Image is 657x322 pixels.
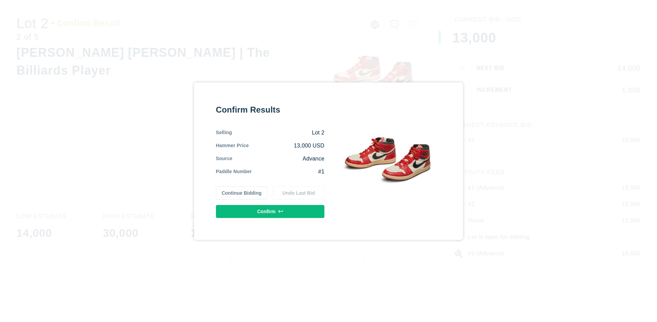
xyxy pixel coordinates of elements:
[249,142,324,150] div: 13,000 USD
[216,142,249,150] div: Hammer Price
[216,186,268,199] button: Continue Bidding
[216,129,232,137] div: Selling
[273,186,324,199] button: Undo Last Bid
[252,168,324,176] div: #1
[232,155,324,163] div: Advance
[216,205,324,218] button: Confirm
[216,155,233,163] div: Source
[232,129,324,137] div: Lot 2
[216,104,324,115] div: Confirm Results
[216,168,252,176] div: Paddle Number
